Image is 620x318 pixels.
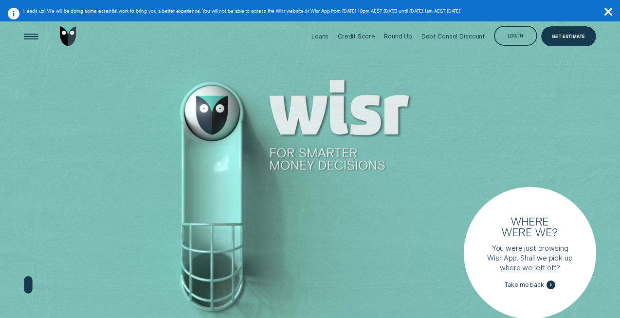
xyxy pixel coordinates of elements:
[58,15,78,58] a: Go to home page
[384,33,412,40] div: Round Up
[505,281,544,289] span: Take me back
[338,15,375,58] a: Credit Score
[60,26,76,46] img: Wisr
[541,26,596,46] a: Get Estimate
[498,216,562,237] h3: Where were we?
[421,15,485,58] a: Debt Consol Discount
[384,15,412,58] a: Round Up
[338,33,375,40] div: Credit Score
[494,26,538,45] button: Log in
[21,26,41,46] button: Open Menu
[421,33,485,40] div: Debt Consol Discount
[311,33,328,40] div: Loans
[487,243,574,273] p: You were just browsing Wisr App. Shall we pick up where we left off?
[311,15,328,58] a: Loans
